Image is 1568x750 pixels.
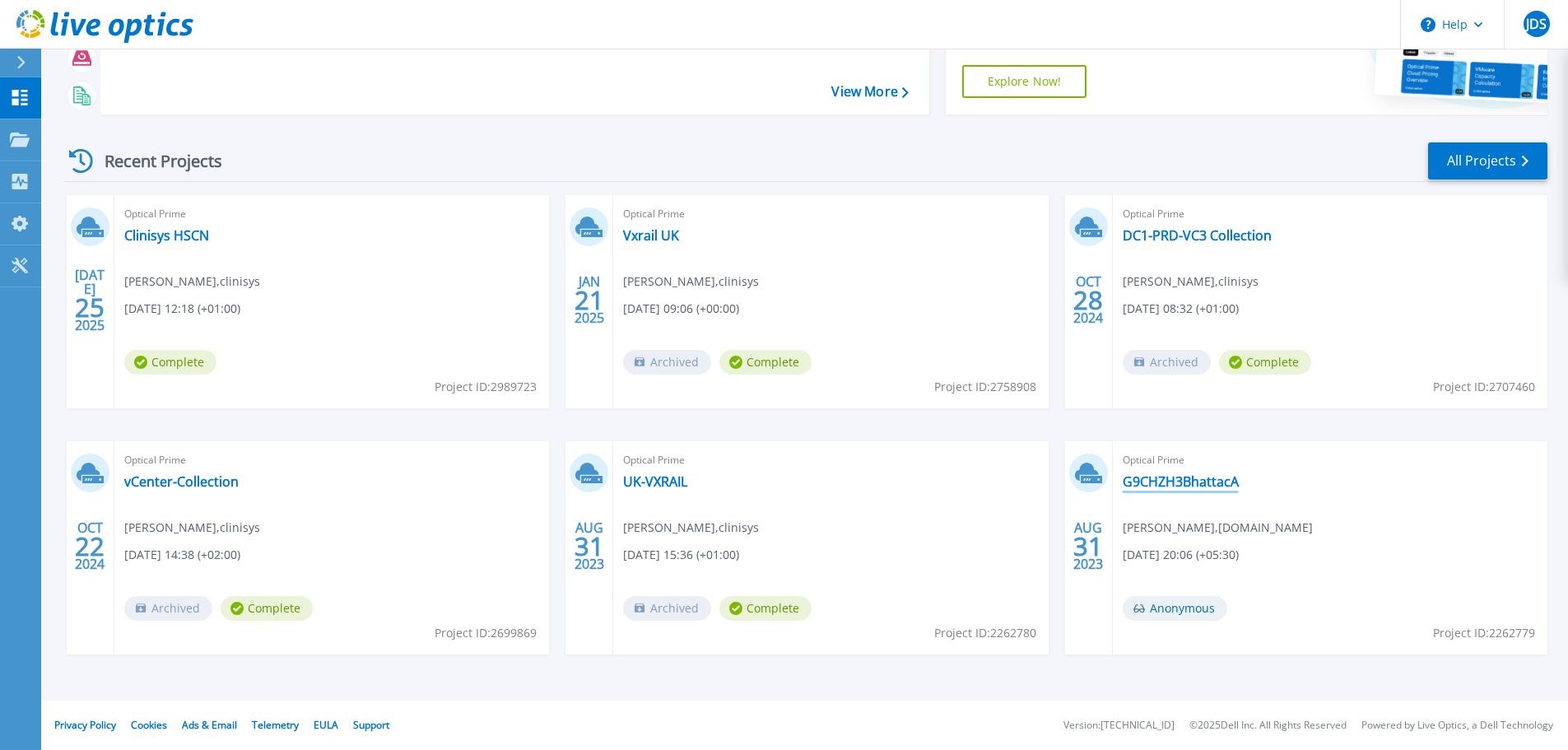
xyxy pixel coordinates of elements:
span: Archived [623,596,711,621]
span: [PERSON_NAME] , clinisys [623,519,759,537]
span: Project ID: 2262780 [934,624,1036,642]
span: Project ID: 2262779 [1433,624,1535,642]
li: Powered by Live Optics, a Dell Technology [1361,720,1553,731]
span: 31 [575,539,604,553]
a: G9CHZH3BhattacA [1123,473,1239,490]
span: [DATE] 14:38 (+02:00) [124,546,240,564]
span: Optical Prime [124,205,539,223]
div: AUG 2023 [1072,516,1104,576]
span: [DATE] 15:36 (+01:00) [623,546,739,564]
a: vCenter-Collection [124,473,239,490]
span: [PERSON_NAME] , clinisys [124,519,260,537]
span: 28 [1073,293,1103,307]
a: EULA [314,718,338,732]
span: Archived [1123,350,1211,375]
div: [DATE] 2025 [74,270,105,330]
span: JDS [1526,17,1547,30]
span: [PERSON_NAME] , clinisys [1123,273,1259,291]
span: [PERSON_NAME] , clinisys [623,273,759,291]
a: All Projects [1428,142,1547,179]
a: UK-VXRAIL [623,473,687,490]
span: [PERSON_NAME] , [DOMAIN_NAME] [1123,519,1313,537]
a: Vxrail UK [623,227,679,244]
a: Cookies [131,718,167,732]
span: Optical Prime [1123,451,1538,469]
a: Privacy Policy [54,718,116,732]
span: 21 [575,293,604,307]
span: 31 [1073,539,1103,553]
span: Complete [1219,350,1311,375]
div: Recent Projects [63,141,244,181]
div: AUG 2023 [574,516,605,576]
span: Project ID: 2699869 [435,624,537,642]
div: JAN 2025 [574,270,605,330]
a: Explore Now! [962,65,1087,98]
li: © 2025 Dell Inc. All Rights Reserved [1189,720,1347,731]
span: Archived [623,350,711,375]
span: Project ID: 2989723 [435,378,537,396]
span: [DATE] 08:32 (+01:00) [1123,300,1239,318]
a: Ads & Email [182,718,237,732]
span: [DATE] 12:18 (+01:00) [124,300,240,318]
a: Clinisys HSCN [124,227,209,244]
span: Optical Prime [124,451,539,469]
a: Support [353,718,389,732]
span: 25 [75,300,105,314]
span: Complete [124,350,216,375]
span: Optical Prime [623,451,1038,469]
span: [PERSON_NAME] , clinisys [124,273,260,291]
li: Version: [TECHNICAL_ID] [1063,720,1175,731]
span: Complete [719,350,812,375]
span: Optical Prime [623,205,1038,223]
div: OCT 2024 [74,516,105,576]
a: View More [831,84,908,100]
a: DC1-PRD-VC3 Collection [1123,227,1272,244]
span: Optical Prime [1123,205,1538,223]
span: Project ID: 2707460 [1433,378,1535,396]
span: 22 [75,539,105,553]
span: [DATE] 20:06 (+05:30) [1123,546,1239,564]
span: [DATE] 09:06 (+00:00) [623,300,739,318]
span: Anonymous [1123,596,1227,621]
span: Complete [221,596,313,621]
div: OCT 2024 [1072,270,1104,330]
span: Archived [124,596,212,621]
a: Telemetry [252,718,299,732]
span: Complete [719,596,812,621]
span: Project ID: 2758908 [934,378,1036,396]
